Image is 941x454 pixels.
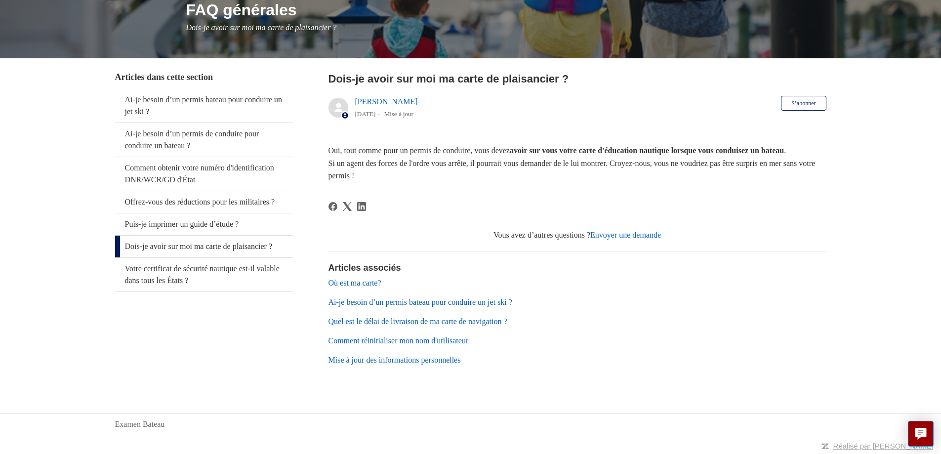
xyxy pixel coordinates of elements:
a: Puis-je imprimer un guide d’étude ? [115,213,293,235]
button: S’abonner à Article [781,96,826,111]
a: X Corp [343,202,352,211]
a: [PERSON_NAME] [355,97,418,106]
li: Mise à jour [384,110,413,118]
a: Examen Bateau [115,418,165,430]
a: Mise à jour des informations personnelles [328,356,461,364]
a: Comment obtenir votre numéro d'identification DNR/WCR/GO d'État [115,157,293,191]
svg: Partager cette page sur X Corp [343,202,352,211]
span: Articles dans cette section [115,72,213,82]
a: Réalisé par [PERSON_NAME] [833,442,934,450]
a: Offrez-vous des réductions pour les militaires ? [115,191,293,213]
div: Vous avez d’autres questions ? [328,229,826,241]
a: Facebook [328,202,337,211]
a: Où est ma carte? [328,279,381,287]
svg: Partager cette page sur LinkedIn [357,202,366,211]
a: LinkedIn [357,202,366,211]
h2: Dois-je avoir sur moi ma carte de plaisancier ? [328,71,826,87]
strong: avoir sur vous votre carte d'éducation nautique lorsque vous conduisez un bateau [510,146,784,155]
svg: Partager cette page sur Facebook [328,202,337,211]
time: 08/05/2025 11:55 [355,110,376,118]
a: Ai-je besoin d’un permis de conduire pour conduire un bateau ? [115,123,293,157]
a: Quel est le délai de livraison de ma carte de navigation ? [328,317,507,326]
a: Dois-je avoir sur moi ma carte de plaisancier ? [115,236,293,257]
span: Dois-je avoir sur moi ma carte de plaisancier ? [186,23,337,32]
h2: Articles associés [328,261,826,275]
a: Comment réinitialiser mon nom d'utilisateur [328,336,469,345]
a: Ai-je besoin d’un permis bateau pour conduire un jet ski ? [115,89,293,123]
a: Ai-je besoin d’un permis bateau pour conduire un jet ski ? [328,298,512,306]
button: Live chat [908,421,934,447]
a: Votre certificat de sécurité nautique est-il valable dans tous les États ? [115,258,293,291]
p: Oui, tout comme pour un permis de conduire, vous devez . Si un agent des forces de l'ordre vous a... [328,144,826,182]
a: Envoyer une demande [590,231,661,239]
